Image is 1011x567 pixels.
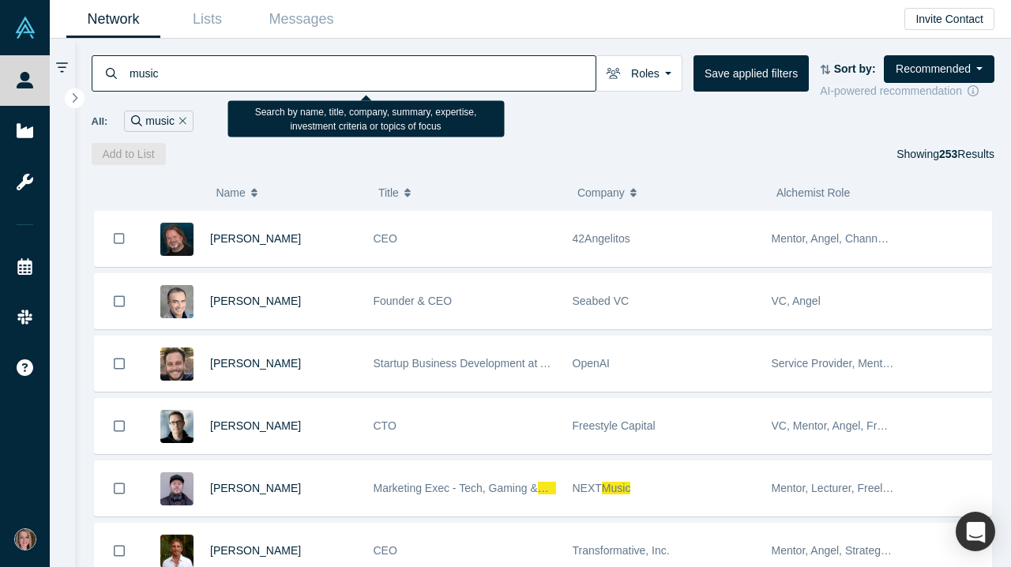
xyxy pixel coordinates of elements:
span: Music [602,482,631,494]
strong: 253 [939,148,957,160]
a: [PERSON_NAME] [210,482,301,494]
input: Search by name, title, company, summary, expertise, investment criteria or topics of focus [128,54,596,92]
button: Bookmark [95,399,144,453]
button: Recommended [884,55,994,83]
span: Title [378,176,399,209]
a: [PERSON_NAME] [210,357,301,370]
img: Alchemist Vault Logo [14,17,36,39]
button: Save applied filters [693,55,809,92]
span: Alchemist Role [776,186,850,199]
span: OpenAI [573,357,610,370]
span: Mentor, Lecturer, Freelancer / Consultant [772,482,972,494]
img: Anna Fahey's Account [14,528,36,550]
img: Matt Vail's Profile Image [160,347,194,381]
span: VC, Angel [772,295,821,307]
a: [PERSON_NAME] [210,419,301,432]
span: Freestyle Capital [573,419,656,432]
button: Invite Contact [904,8,994,30]
button: Remove Filter [175,112,186,130]
img: Chris H. Leeb's Profile Image [160,223,194,256]
button: Company [577,176,760,209]
img: David Bill's Profile Image [160,410,194,443]
div: music [124,111,193,132]
button: Name [216,176,362,209]
span: Marketing Exec - Tech, Gaming & [374,482,549,494]
button: Add to List [92,143,166,165]
span: CTO [374,419,397,432]
button: Bookmark [95,336,144,391]
div: AI-powered recommendation [820,83,994,100]
button: Title [378,176,561,209]
span: Company [577,176,625,209]
span: Name [216,176,245,209]
span: Music [538,482,567,494]
span: Startup Business Development at AWS / Amazon [374,357,614,370]
span: Founder & CEO [374,295,453,307]
button: Bookmark [95,211,144,266]
span: Transformative, Inc. [573,544,670,557]
a: [PERSON_NAME] [210,295,301,307]
button: Bookmark [95,461,144,516]
span: 42Angelitos [573,232,630,245]
img: Seth Combs's Profile Image [160,472,194,505]
span: Seabed VC [573,295,630,307]
a: Network [66,1,160,38]
span: CEO [374,544,397,557]
span: CEO [374,232,397,245]
span: Results [939,148,994,160]
strong: Sort by: [834,62,876,75]
span: VC, Mentor, Angel, Freelancer / Consultant [772,419,982,432]
span: All: [92,114,108,130]
span: NEXT [573,482,602,494]
button: Bookmark [95,274,144,329]
div: Showing [896,143,994,165]
a: [PERSON_NAME] [210,544,301,557]
button: Roles [596,55,682,92]
a: Lists [160,1,254,38]
img: Vijay Ullal's Profile Image [160,285,194,318]
a: Messages [254,1,348,38]
a: [PERSON_NAME] [210,232,301,245]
